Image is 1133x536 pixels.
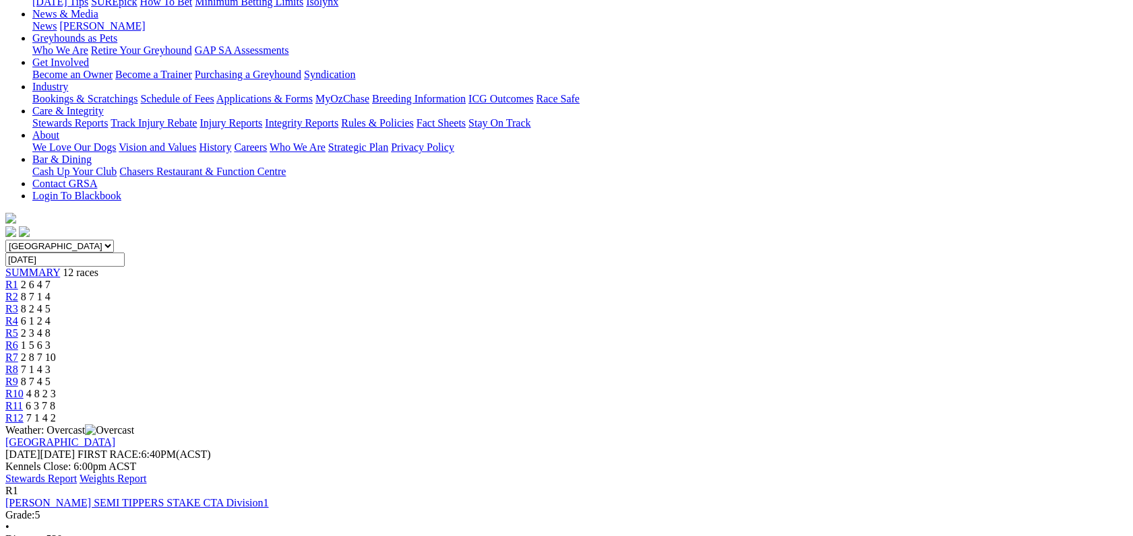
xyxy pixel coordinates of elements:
[5,497,269,508] a: [PERSON_NAME] SEMI TIPPERS STAKE CTA Division1
[315,93,369,104] a: MyOzChase
[32,20,57,32] a: News
[32,93,1128,105] div: Industry
[21,291,51,302] span: 8 7 1 4
[32,44,1128,57] div: Greyhounds as Pets
[5,364,18,375] a: R8
[19,226,30,237] img: twitter.svg
[32,166,117,177] a: Cash Up Your Club
[5,213,16,224] img: logo-grsa-white.png
[5,339,18,351] a: R6
[32,190,121,201] a: Login To Blackbook
[32,20,1128,32] div: News & Media
[32,69,113,80] a: Become an Owner
[32,44,88,56] a: Who We Are
[195,69,301,80] a: Purchasing a Greyhound
[32,93,137,104] a: Bookings & Scratchings
[195,44,289,56] a: GAP SA Assessments
[5,485,18,496] span: R1
[5,351,18,363] a: R7
[5,461,1128,473] div: Kennels Close: 6:00pm ACST
[111,117,197,129] a: Track Injury Rebate
[5,424,134,436] span: Weather: Overcast
[80,473,147,484] a: Weights Report
[32,178,97,189] a: Contact GRSA
[234,141,267,153] a: Careers
[32,69,1128,81] div: Get Involved
[32,154,92,165] a: Bar & Dining
[5,315,18,327] a: R4
[26,412,56,424] span: 7 1 4 2
[5,412,24,424] a: R12
[140,93,214,104] a: Schedule of Fees
[59,20,145,32] a: [PERSON_NAME]
[21,364,51,375] span: 7 1 4 3
[5,303,18,314] a: R3
[5,400,23,411] a: R11
[5,448,75,460] span: [DATE]
[199,141,231,153] a: History
[468,117,530,129] a: Stay On Track
[304,69,355,80] a: Syndication
[5,473,77,484] a: Stewards Report
[32,129,59,141] a: About
[21,303,51,314] span: 8 2 4 5
[21,351,56,363] span: 2 8 7 10
[21,339,51,351] span: 1 5 6 3
[328,141,388,153] a: Strategic Plan
[32,8,98,20] a: News & Media
[63,267,98,278] span: 12 races
[5,327,18,339] a: R5
[391,141,454,153] a: Privacy Policy
[468,93,533,104] a: ICG Outcomes
[5,509,1128,521] div: 5
[21,315,51,327] span: 6 1 2 4
[78,448,141,460] span: FIRST RACE:
[119,141,196,153] a: Vision and Values
[372,93,466,104] a: Breeding Information
[32,57,89,68] a: Get Involved
[216,93,313,104] a: Applications & Forms
[5,436,115,448] a: [GEOGRAPHIC_DATA]
[200,117,262,129] a: Injury Reports
[32,141,116,153] a: We Love Our Dogs
[5,376,18,387] a: R9
[115,69,192,80] a: Become a Trainer
[5,388,24,399] a: R10
[21,327,51,339] span: 2 3 4 8
[5,279,18,290] a: R1
[5,226,16,237] img: facebook.svg
[5,448,40,460] span: [DATE]
[32,117,1128,129] div: Care & Integrity
[85,424,134,436] img: Overcast
[26,388,56,399] span: 4 8 2 3
[21,376,51,387] span: 8 7 4 5
[5,291,18,302] a: R2
[32,105,104,116] a: Care & Integrity
[78,448,211,460] span: 6:40PM(ACST)
[32,117,108,129] a: Stewards Reports
[5,521,9,533] span: •
[21,279,51,290] span: 2 6 4 7
[32,166,1128,178] div: Bar & Dining
[536,93,579,104] a: Race Safe
[5,509,35,521] span: Grade:
[32,141,1128,154] div: About
[341,117,414,129] a: Rules & Policies
[32,81,68,92] a: Industry
[91,44,192,56] a: Retire Your Greyhound
[26,400,55,411] span: 6 3 7 8
[5,267,60,278] a: SUMMARY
